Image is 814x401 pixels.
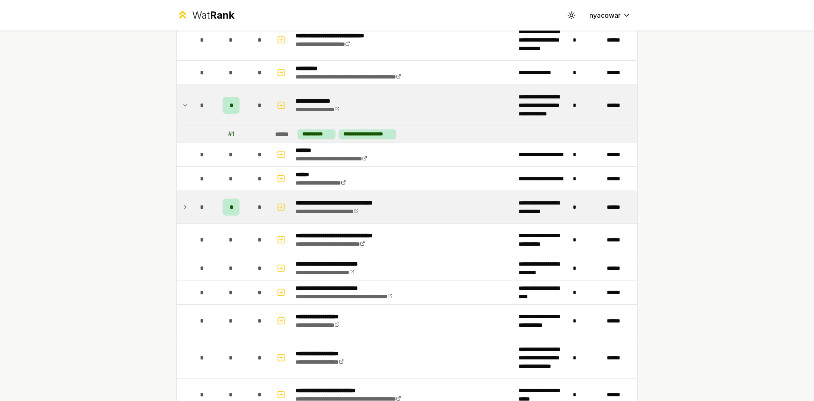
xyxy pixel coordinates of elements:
[589,10,621,20] span: nyacowar
[210,9,234,21] span: Rank
[583,8,638,23] button: nyacowar
[228,130,234,138] div: # 1
[192,8,234,22] div: Wat
[176,8,234,22] a: WatRank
